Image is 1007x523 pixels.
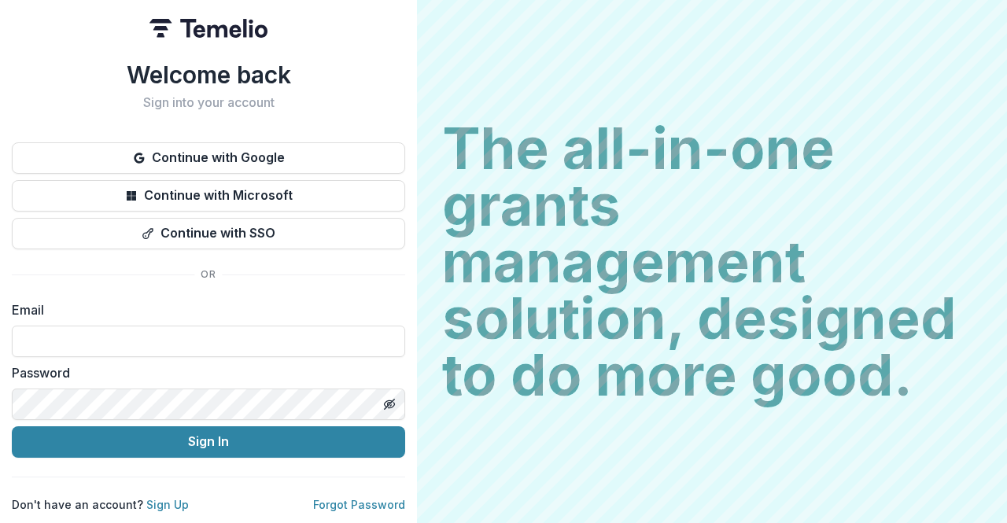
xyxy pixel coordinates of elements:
a: Sign Up [146,498,189,511]
p: Don't have an account? [12,496,189,513]
h2: Sign into your account [12,95,405,110]
h1: Welcome back [12,61,405,89]
button: Sign In [12,426,405,458]
button: Continue with Google [12,142,405,174]
a: Forgot Password [313,498,405,511]
button: Continue with SSO [12,218,405,249]
button: Toggle password visibility [377,392,402,417]
label: Email [12,300,396,319]
label: Password [12,363,396,382]
button: Continue with Microsoft [12,180,405,212]
img: Temelio [149,19,267,38]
